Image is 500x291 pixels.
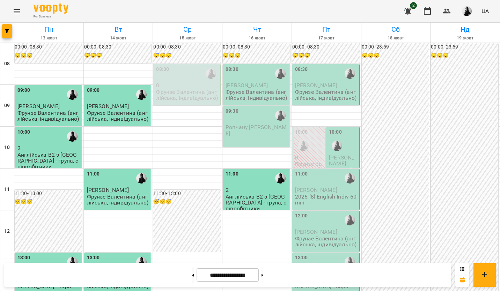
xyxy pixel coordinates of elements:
h6: Нд [432,24,499,35]
p: 0 [295,155,324,161]
p: 2 [226,187,288,193]
label: 08:30 [156,66,169,73]
img: Фрунзе Валентина Сергіївна (а) [345,173,355,184]
span: 2 [410,2,417,9]
span: UA [481,7,489,15]
h6: 14 жовт [85,35,152,42]
img: Фрунзе Валентина Сергіївна (а) [345,68,355,79]
h6: Пт [293,24,360,35]
p: Фрунзе Валентина (англійська, індивідуально) [226,89,288,101]
img: Фрунзе Валентина Сергіївна (а) [275,173,286,184]
label: 12:00 [295,212,308,220]
img: Фрунзе Валентина Сергіївна (а) [136,257,147,267]
p: Фрунзе Валентина (англійська, індивідуально) [17,110,80,122]
h6: Вт [85,24,152,35]
h6: 😴😴😴 [362,52,429,59]
p: 2 [17,145,80,151]
label: 13:00 [87,254,100,262]
h6: 16 жовт [223,35,291,42]
div: Фрунзе Валентина Сергіївна (а) [275,110,286,121]
label: 10:00 [295,128,308,136]
div: Фрунзе Валентина Сергіївна (а) [206,68,216,79]
span: [PERSON_NAME] [87,103,129,110]
h6: 19 жовт [432,35,499,42]
img: Фрунзе Валентина Сергіївна (а) [136,89,147,100]
h6: 00:00 - 08:30 [292,43,360,51]
img: Фрунзе Валентина Сергіївна (а) [345,257,355,267]
label: 09:30 [226,107,238,115]
p: Фрунзе Валентина (англійська, індивідуально) [87,194,150,206]
p: Фрунзе Валентина (англійська, індивідуально) [87,110,150,122]
h6: Сб [362,24,429,35]
h6: 😴😴😴 [223,52,290,59]
label: 11:00 [295,170,308,178]
label: 08:30 [295,66,308,73]
p: Англійська В2 з [GEOGRAPHIC_DATA] - група, співробітники [17,152,80,170]
h6: 08 [4,60,10,68]
button: Menu [8,3,25,20]
img: Фрунзе Валентина Сергіївна (а) [275,68,286,79]
h6: 😴😴😴 [431,52,498,59]
h6: 10 [4,144,10,151]
p: Фрунзе Валентина (англійська, індивідуально) [295,161,324,191]
img: Фрунзе Валентина Сергіївна (а) [332,141,342,151]
h6: 09 [4,102,10,110]
h6: 00:00 - 23:59 [431,43,498,51]
img: Фрунзе Валентина Сергіївна (а) [67,257,78,267]
span: [PERSON_NAME] [87,187,129,193]
span: Ропчану [PERSON_NAME] [226,124,287,136]
h6: Пн [15,24,82,35]
p: Фрунзе Валентина (англійська, індивідуально) [295,89,358,101]
span: [PERSON_NAME] [17,103,60,110]
p: 2025 [8] English Indiv 60 min [295,194,358,206]
button: UA [479,5,492,17]
label: 13:00 [295,254,308,262]
h6: 11:30 - 13:00 [153,190,221,197]
h6: 😴😴😴 [84,52,152,59]
img: Фрунзе Валентина Сергіївна (а) [136,173,147,184]
p: Англійська В2 з [GEOGRAPHIC_DATA] - група, співробітники [226,194,288,212]
span: [PERSON_NAME] [329,154,354,167]
label: 08:30 [226,66,238,73]
span: [PERSON_NAME] [226,82,268,89]
h6: 00:00 - 08:30 [84,43,152,51]
h6: 😴😴😴 [153,52,221,59]
img: Фрунзе Валентина Сергіївна (а) [298,141,308,151]
span: [PERSON_NAME] [295,82,337,89]
h6: 11 [4,186,10,193]
label: 09:00 [17,87,30,94]
span: For Business [34,14,68,19]
h6: 18 жовт [362,35,429,42]
span: [PERSON_NAME] [295,187,337,193]
div: Фрунзе Валентина Сергіївна (а) [345,215,355,225]
img: a8a45f5fed8cd6bfe970c81335813bd9.jpg [462,6,472,16]
img: Фрунзе Валентина Сергіївна (а) [67,131,78,142]
h6: 11:30 - 13:00 [15,190,82,197]
h6: 17 жовт [293,35,360,42]
h6: 00:00 - 08:30 [223,43,290,51]
h6: 😴😴😴 [15,198,82,206]
label: 11:00 [87,170,100,178]
label: 10:00 [329,128,342,136]
img: Фрунзе Валентина Сергіївна (а) [67,89,78,100]
h6: 😴😴😴 [292,52,360,59]
label: 11:00 [226,170,238,178]
h6: 15 жовт [154,35,221,42]
h6: 😴😴😴 [153,198,221,206]
p: 0 [156,82,219,88]
h6: 12 [4,227,10,235]
p: Фрунзе Валентина (англійська, індивідуально) [295,236,358,248]
h6: 00:00 - 08:30 [15,43,82,51]
h6: 😴😴😴 [15,52,82,59]
p: Фрунзе Валентина (англійська, індивідуально) [329,167,358,197]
